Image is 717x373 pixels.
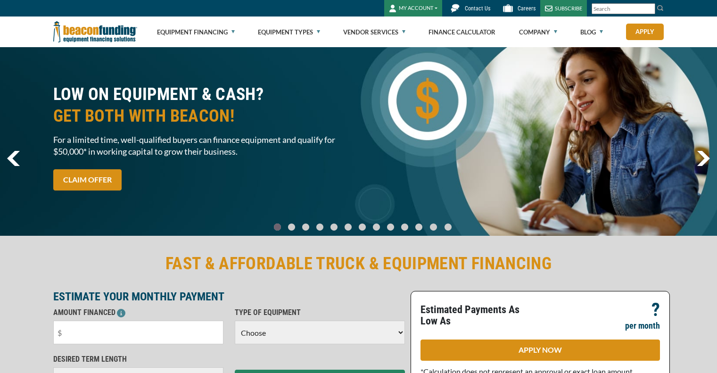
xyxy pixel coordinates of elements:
[53,253,664,274] h2: FAST & AFFORDABLE TRUCK & EQUIPMENT FINANCING
[53,105,353,127] span: GET BOTH WITH BEACON!
[465,5,490,12] span: Contact Us
[53,291,405,302] p: ESTIMATE YOUR MONTHLY PAYMENT
[428,223,439,231] a: Go To Slide 11
[53,354,223,365] p: DESIRED TERM LENGTH
[519,17,557,47] a: Company
[371,223,382,231] a: Go To Slide 7
[413,223,425,231] a: Go To Slide 10
[385,223,396,231] a: Go To Slide 8
[53,83,353,127] h2: LOW ON EQUIPMENT & CASH?
[399,223,410,231] a: Go To Slide 9
[53,17,137,47] img: Beacon Funding Corporation logo
[626,24,664,40] a: Apply
[420,304,535,327] p: Estimated Payments As Low As
[342,223,354,231] a: Go To Slide 5
[7,151,20,166] img: Left Navigator
[272,223,283,231] a: Go To Slide 0
[645,5,653,13] a: Clear search text
[300,223,311,231] a: Go To Slide 2
[53,321,223,344] input: $
[53,134,353,157] span: For a limited time, well-qualified buyers can finance equipment and qualify for $50,000* in worki...
[235,307,405,318] p: TYPE OF EQUIPMENT
[53,307,223,318] p: AMOUNT FINANCED
[314,223,325,231] a: Go To Slide 3
[697,151,710,166] img: Right Navigator
[420,340,660,361] a: APPLY NOW
[157,17,235,47] a: Equipment Financing
[625,320,660,332] p: per month
[651,304,660,315] p: ?
[697,151,710,166] a: next
[328,223,339,231] a: Go To Slide 4
[286,223,297,231] a: Go To Slide 1
[442,223,454,231] a: Go To Slide 12
[356,223,368,231] a: Go To Slide 6
[657,4,664,12] img: Search
[580,17,603,47] a: Blog
[592,3,655,14] input: Search
[53,169,122,191] a: CLAIM OFFER
[7,151,20,166] a: previous
[343,17,405,47] a: Vendor Services
[429,17,495,47] a: Finance Calculator
[258,17,320,47] a: Equipment Types
[518,5,536,12] span: Careers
